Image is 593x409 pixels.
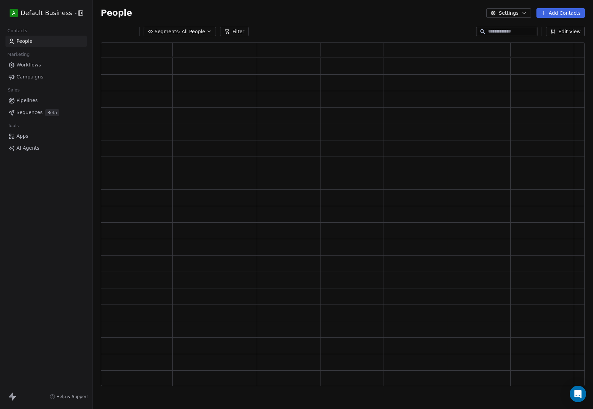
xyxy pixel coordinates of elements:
span: Contacts [4,26,30,36]
button: Add Contacts [536,8,585,18]
a: AI Agents [5,142,87,154]
span: AI Agents [16,145,39,152]
button: Edit View [546,27,585,36]
span: Pipelines [16,97,38,104]
span: Marketing [4,49,33,60]
div: Open Intercom Messenger [570,386,586,402]
a: Help & Support [50,394,88,399]
a: Apps [5,131,87,142]
span: Tools [5,121,22,131]
span: Beta [45,109,59,116]
a: People [5,36,87,47]
span: People [101,8,132,18]
button: Settings [486,8,531,18]
span: All People [182,28,205,35]
a: Pipelines [5,95,87,106]
span: Default Business [21,9,72,17]
a: Campaigns [5,71,87,83]
button: Filter [220,27,249,36]
button: ADefault Business [8,7,73,19]
a: SequencesBeta [5,107,87,118]
span: Apps [16,133,28,140]
span: People [16,38,33,45]
span: Sequences [16,109,43,116]
span: A [12,10,15,16]
span: Segments: [155,28,180,35]
span: Sales [5,85,23,95]
span: Help & Support [57,394,88,399]
a: Workflows [5,59,87,71]
span: Campaigns [16,73,43,80]
span: Workflows [16,61,41,69]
